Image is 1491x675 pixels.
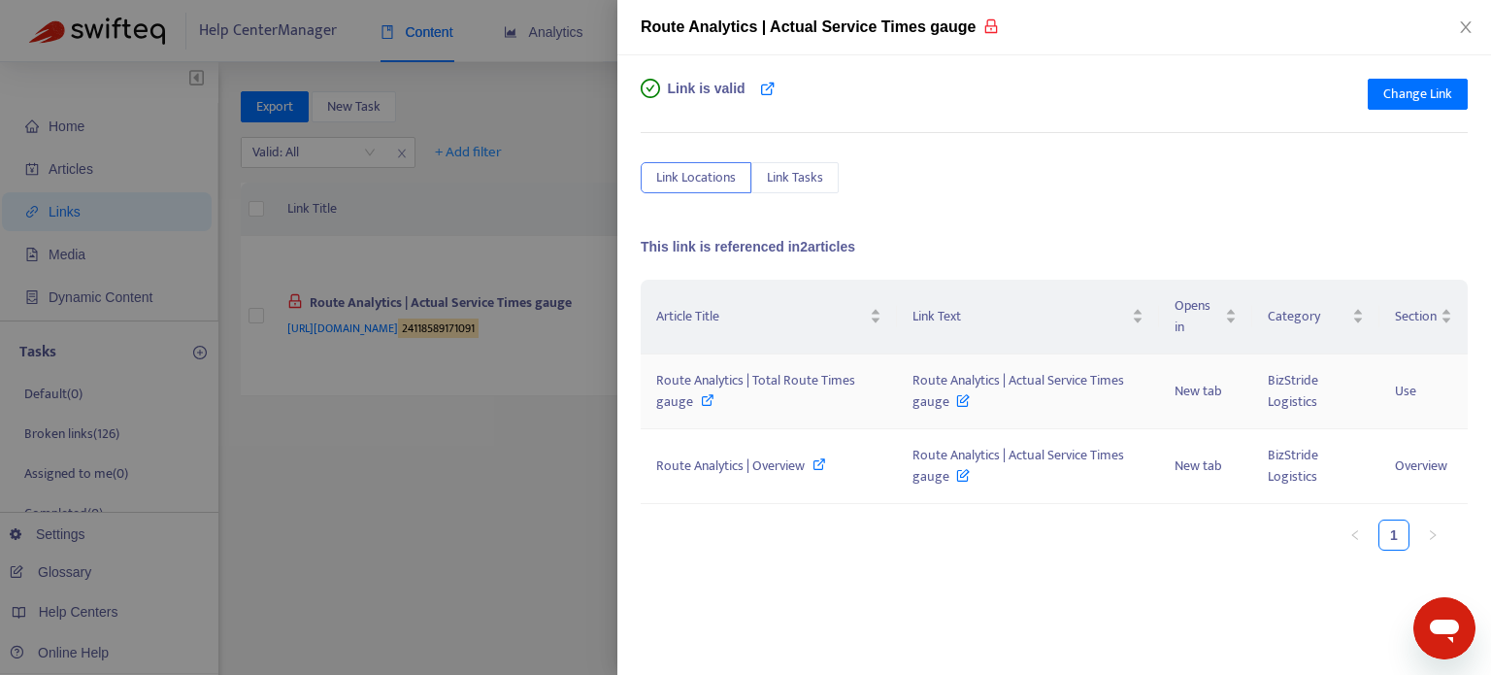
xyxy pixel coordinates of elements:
[641,79,660,98] span: check-circle
[1379,521,1408,550] a: 1
[1427,529,1439,541] span: right
[912,306,1128,327] span: Link Text
[912,444,1124,488] span: Route Analytics | Actual Service Times gauge
[1395,380,1416,402] span: Use
[656,455,805,477] span: Route Analytics | Overview
[1268,444,1318,488] span: BizStride Logistics
[1458,19,1474,35] span: close
[641,162,751,193] button: Link Locations
[1413,597,1475,659] iframe: Button to launch messaging window
[656,167,736,188] span: Link Locations
[1349,529,1361,541] span: left
[656,369,855,413] span: Route Analytics | Total Route Times gauge
[1252,280,1379,354] th: Category
[641,18,976,35] span: Route Analytics | Actual Service Times gauge
[1378,520,1409,551] li: 1
[1268,369,1318,413] span: BizStride Logistics
[1379,280,1468,354] th: Section
[656,306,866,327] span: Article Title
[1368,79,1468,110] button: Change Link
[1340,520,1371,551] li: Previous Page
[1175,295,1221,338] span: Opens in
[751,162,839,193] button: Link Tasks
[767,167,823,188] span: Link Tasks
[1417,520,1448,551] li: Next Page
[1175,455,1222,477] span: New tab
[641,280,897,354] th: Article Title
[1395,455,1447,477] span: Overview
[1383,84,1452,105] span: Change Link
[1395,306,1437,327] span: Section
[897,280,1159,354] th: Link Text
[1340,520,1371,551] button: left
[1452,18,1479,37] button: Close
[1417,520,1448,551] button: right
[641,239,855,254] span: This link is referenced in 2 articles
[983,18,999,34] span: lock
[1175,380,1222,402] span: New tab
[912,369,1124,413] span: Route Analytics | Actual Service Times gauge
[668,79,745,118] span: Link is valid
[1268,306,1348,327] span: Category
[1159,280,1252,354] th: Opens in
